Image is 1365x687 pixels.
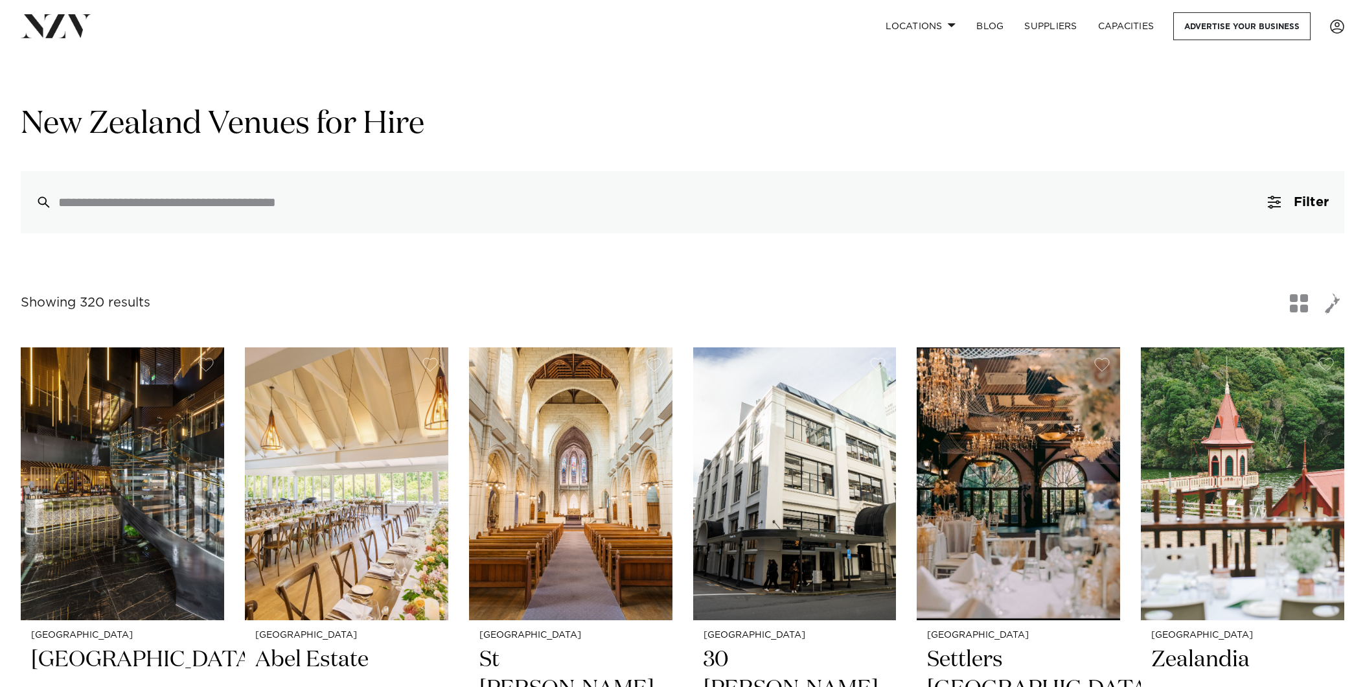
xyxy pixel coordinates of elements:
button: Filter [1252,171,1344,233]
a: Capacities [1088,12,1165,40]
small: [GEOGRAPHIC_DATA] [31,631,214,640]
small: [GEOGRAPHIC_DATA] [1151,631,1334,640]
small: [GEOGRAPHIC_DATA] [927,631,1110,640]
small: [GEOGRAPHIC_DATA] [704,631,886,640]
span: Filter [1294,196,1329,209]
img: nzv-logo.png [21,14,91,38]
a: BLOG [966,12,1014,40]
a: Locations [875,12,966,40]
small: [GEOGRAPHIC_DATA] [255,631,438,640]
a: Advertise your business [1173,12,1311,40]
div: Showing 320 results [21,293,150,313]
h1: New Zealand Venues for Hire [21,104,1344,145]
small: [GEOGRAPHIC_DATA] [479,631,662,640]
img: Rātā Cafe at Zealandia [1141,347,1344,620]
a: SUPPLIERS [1014,12,1087,40]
